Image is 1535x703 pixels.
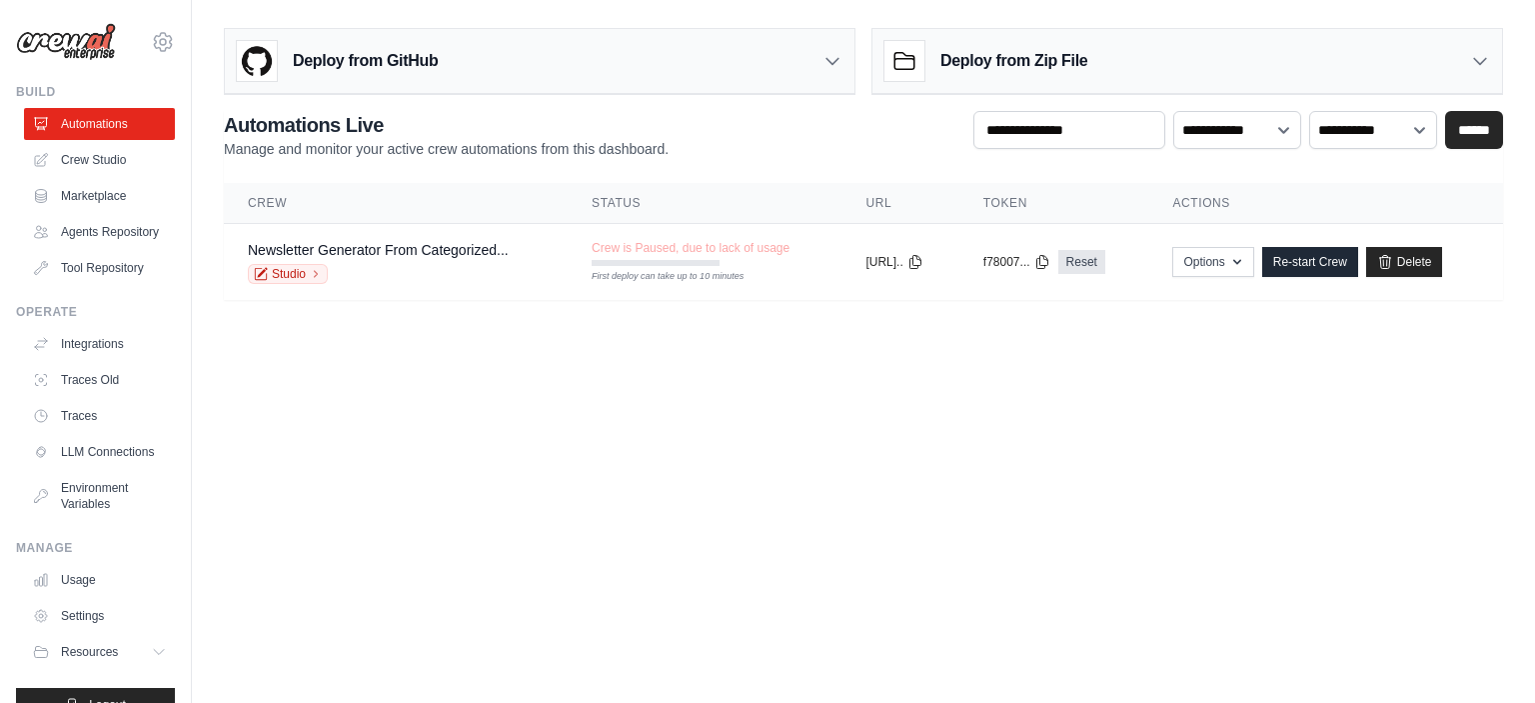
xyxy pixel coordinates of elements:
a: Settings [24,600,175,632]
a: Usage [24,564,175,596]
div: Operate [16,304,175,320]
div: First deploy can take up to 10 minutes [592,270,720,284]
h2: Automations Live [224,111,669,139]
a: Studio [248,264,328,284]
a: Traces Old [24,364,175,396]
p: Manage and monitor your active crew automations from this dashboard. [224,139,669,159]
div: Manage [16,540,175,556]
th: Crew [224,183,568,224]
div: Build [16,84,175,100]
a: Integrations [24,328,175,360]
a: Marketplace [24,180,175,212]
a: Agents Repository [24,216,175,248]
th: URL [841,183,958,224]
img: GitHub Logo [237,41,277,81]
a: Re-start Crew [1262,247,1358,277]
a: Reset [1058,250,1105,274]
a: Delete [1366,247,1443,277]
img: Logo [16,23,116,61]
th: Actions [1148,183,1503,224]
a: Crew Studio [24,144,175,176]
h3: Deploy from GitHub [293,49,438,73]
a: LLM Connections [24,436,175,468]
a: Automations [24,108,175,140]
th: Token [959,183,1149,224]
th: Status [568,183,841,224]
span: Resources [61,644,118,660]
a: Tool Repository [24,252,175,284]
span: Crew is Paused, due to lack of usage [592,240,789,256]
a: Environment Variables [24,472,175,520]
button: Resources [24,636,175,668]
a: Newsletter Generator From Categorized... [248,242,509,258]
button: f78007... [983,254,1050,270]
h3: Deploy from Zip File [940,49,1087,73]
button: Options [1172,247,1253,277]
a: Traces [24,400,175,432]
